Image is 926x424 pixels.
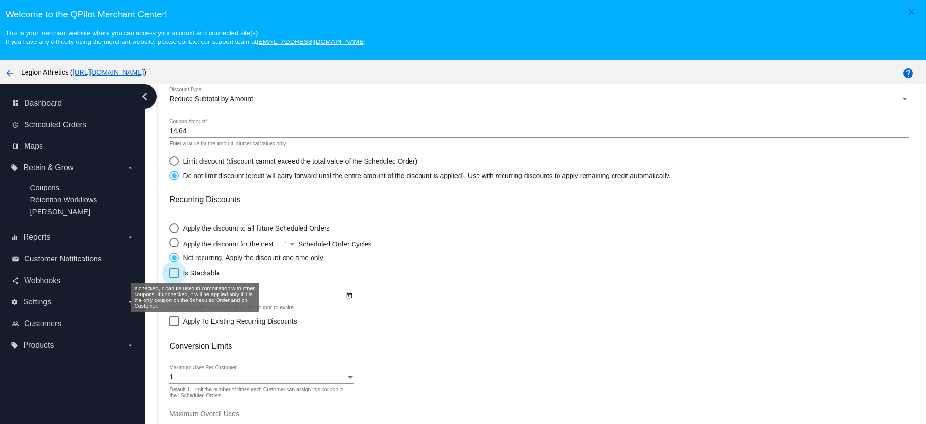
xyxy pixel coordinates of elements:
[169,195,909,204] h3: Recurring Discounts
[169,96,909,103] mat-select: Discount Type
[24,99,62,108] span: Dashboard
[23,164,73,172] span: Retain & Grow
[906,6,917,17] mat-icon: close
[11,164,18,172] i: local_offer
[169,292,344,300] input: Expiration Date
[11,342,18,349] i: local_offer
[169,305,295,311] div: Leave empty if you do not wish for the coupon to expire.
[11,298,18,306] i: settings
[126,298,134,306] i: arrow_drop_down
[12,117,134,133] a: update Scheduled Orders
[183,267,219,279] span: Is Stackable
[5,29,365,45] small: This is your merchant website where you can access your account and connected site(s). If you hav...
[179,238,436,248] div: Apply the discount for the next Scheduled Order Cycles
[169,410,909,418] input: Maximum Overall Uses
[169,373,173,381] span: 1
[12,99,19,107] i: dashboard
[30,195,97,204] a: Retention Workflows
[12,138,134,154] a: map Maps
[179,224,329,232] div: Apply the discount to all future Scheduled Orders
[24,319,61,328] span: Customers
[12,273,134,288] a: share Webhooks
[30,183,59,191] a: Coupons
[284,240,288,248] span: 1
[12,277,19,285] i: share
[4,68,15,79] mat-icon: arrow_back
[12,320,19,328] i: people_outline
[169,141,286,147] div: Enter a value for the amount. Numerical values only.
[183,315,297,327] span: Apply To Existing Recurring Discounts
[12,121,19,129] i: update
[126,342,134,349] i: arrow_drop_down
[12,255,19,263] i: email
[126,233,134,241] i: arrow_drop_down
[30,207,90,216] a: [PERSON_NAME]
[902,68,914,79] mat-icon: help
[126,164,134,172] i: arrow_drop_down
[12,142,19,150] i: map
[24,276,60,285] span: Webhooks
[12,316,134,331] a: people_outline Customers
[21,68,146,76] span: Legion Athletics ( )
[23,233,50,242] span: Reports
[169,342,909,351] h3: Conversion Limits
[24,255,102,263] span: Customer Notifications
[12,251,134,267] a: email Customer Notifications
[5,9,920,20] h3: Welcome to the QPilot Merchant Center!
[169,387,349,398] div: Default 1. Limit the number of times each Customer can assign this coupon to their Scheduled Orders.
[179,157,417,165] div: Limit discount (discount cannot exceed the total value of the Scheduled Order)
[344,290,354,300] button: Open calendar
[179,254,323,261] div: Not recurring. Apply the discount one-time only
[169,151,670,180] mat-radio-group: Select an option
[23,298,51,306] span: Settings
[169,219,436,262] mat-radio-group: Select an option
[12,96,134,111] a: dashboard Dashboard
[24,142,43,150] span: Maps
[11,233,18,241] i: equalizer
[179,172,670,179] div: Do not limit discount (credit will carry forward until the entire amount of the discount is appli...
[257,38,366,45] a: [EMAIL_ADDRESS][DOMAIN_NAME]
[73,68,144,76] a: [URL][DOMAIN_NAME]
[23,341,54,350] span: Products
[169,95,253,103] span: Reduce Subtotal by Amount
[137,89,152,104] i: chevron_left
[169,127,909,135] input: Coupon Amount
[24,121,86,129] span: Scheduled Orders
